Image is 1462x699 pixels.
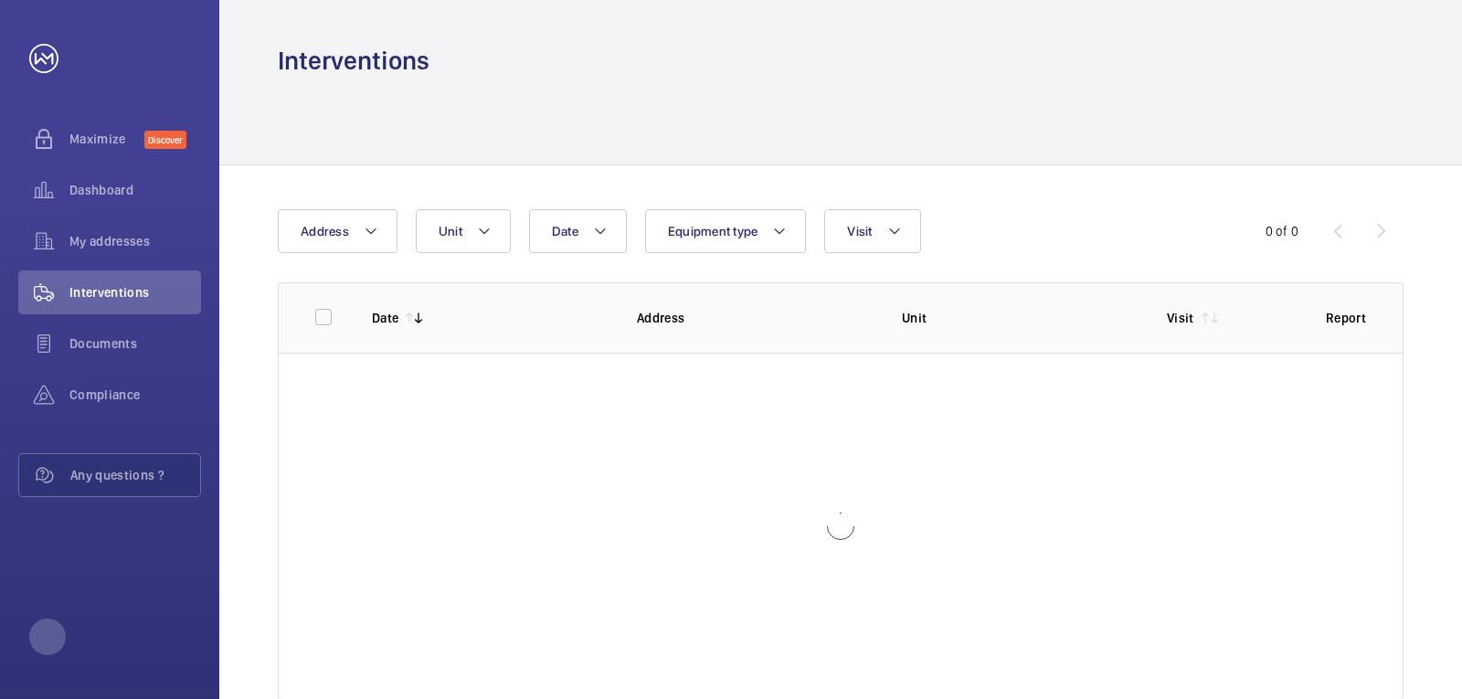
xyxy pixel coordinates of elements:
[69,334,201,353] span: Documents
[69,386,201,404] span: Compliance
[824,209,920,253] button: Visit
[69,283,201,302] span: Interventions
[69,181,201,199] span: Dashboard
[902,309,1138,327] p: Unit
[69,130,144,148] span: Maximize
[1167,309,1194,327] p: Visit
[1266,222,1298,240] div: 0 of 0
[69,232,201,250] span: My addresses
[637,309,873,327] p: Address
[645,209,807,253] button: Equipment type
[668,224,758,238] span: Equipment type
[1326,309,1366,327] p: Report
[552,224,578,238] span: Date
[278,209,397,253] button: Address
[278,44,429,78] h1: Interventions
[439,224,462,238] span: Unit
[372,309,398,327] p: Date
[529,209,627,253] button: Date
[144,131,186,149] span: Discover
[70,466,200,484] span: Any questions ?
[416,209,511,253] button: Unit
[301,224,349,238] span: Address
[847,224,872,238] span: Visit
